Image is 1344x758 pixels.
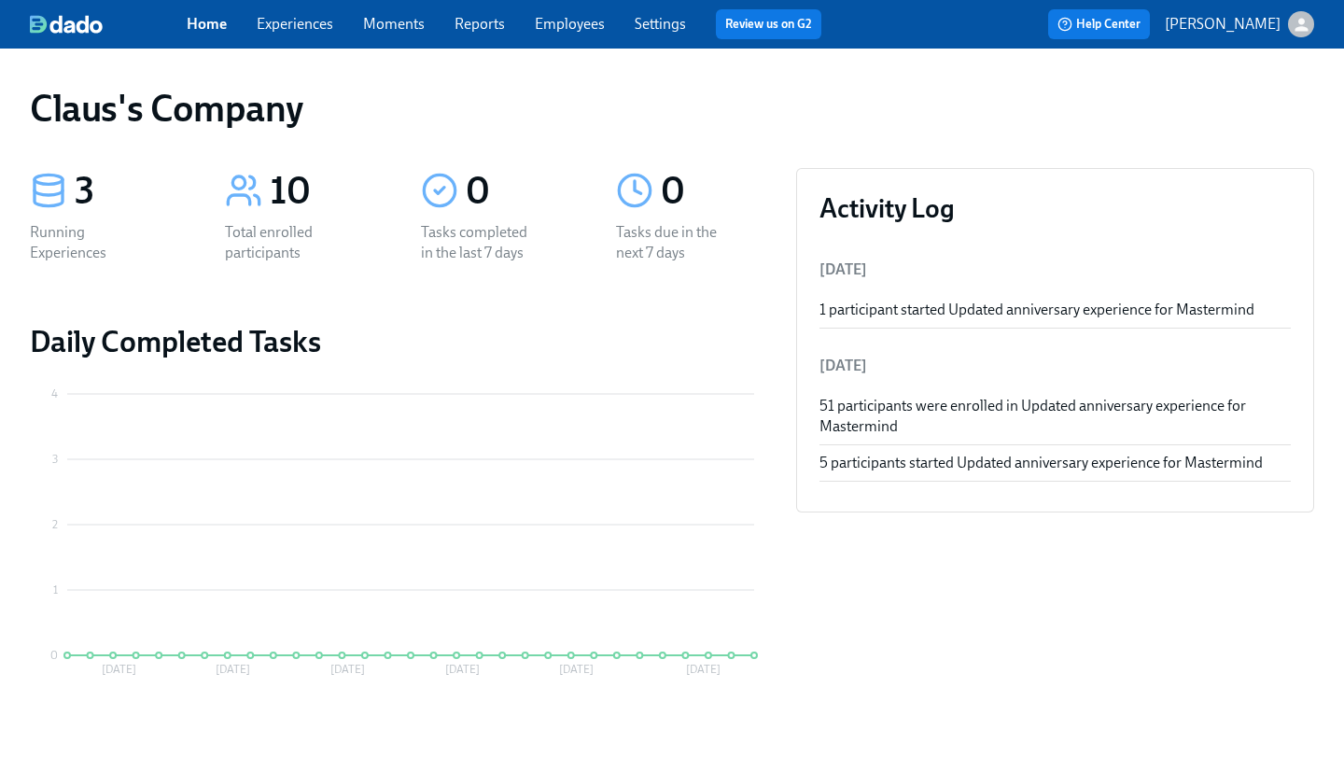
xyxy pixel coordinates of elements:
div: Total enrolled participants [225,222,344,263]
div: Tasks completed in the last 7 days [421,222,540,263]
li: [DATE] [819,247,1291,292]
a: Home [187,15,227,33]
div: 0 [661,168,766,215]
div: 5 participants started Updated anniversary experience for Mastermind [819,453,1291,473]
div: 51 participants were enrolled in Updated anniversary experience for Mastermind [819,396,1291,437]
a: Settings [635,15,686,33]
tspan: 4 [51,387,58,400]
h2: Daily Completed Tasks [30,323,766,360]
a: Reports [455,15,505,33]
tspan: [DATE] [559,663,594,676]
div: 0 [466,168,571,215]
span: Help Center [1057,15,1141,34]
tspan: 2 [52,518,58,531]
div: Running Experiences [30,222,149,263]
tspan: 1 [53,583,58,597]
p: [PERSON_NAME] [1165,14,1281,35]
tspan: [DATE] [686,663,721,676]
div: 1 participant started Updated anniversary experience for Mastermind [819,300,1291,320]
tspan: 3 [52,453,58,466]
tspan: [DATE] [216,663,250,676]
tspan: [DATE] [330,663,365,676]
h1: Claus's Company [30,86,303,131]
button: Help Center [1048,9,1150,39]
div: 10 [270,168,375,215]
a: Moments [363,15,425,33]
img: dado [30,15,103,34]
a: Employees [535,15,605,33]
a: Review us on G2 [725,15,812,34]
button: [PERSON_NAME] [1165,11,1314,37]
a: dado [30,15,187,34]
div: 3 [75,168,180,215]
a: Experiences [257,15,333,33]
button: Review us on G2 [716,9,821,39]
h3: Activity Log [819,191,1291,225]
tspan: [DATE] [445,663,480,676]
tspan: [DATE] [102,663,136,676]
div: Tasks due in the next 7 days [616,222,735,263]
li: [DATE] [819,344,1291,388]
tspan: 0 [50,649,58,662]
